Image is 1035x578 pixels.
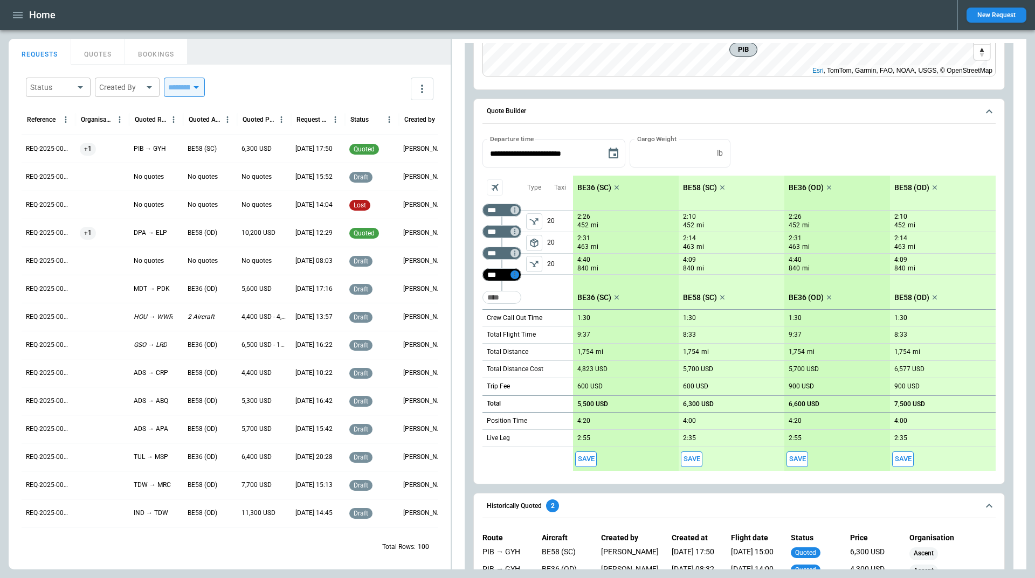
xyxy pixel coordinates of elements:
[731,533,777,542] p: Flight date
[601,533,659,542] p: Created by
[601,565,659,577] div: [PERSON_NAME]
[26,340,71,350] p: REQ-2025-000251
[134,228,167,238] p: DPA → ELP
[482,268,521,281] div: Too short
[487,382,510,391] p: Trip Fee
[681,451,702,467] button: Save
[526,213,542,229] span: Type of sector
[296,116,328,123] div: Request Created At (UTC-05:00)
[351,370,370,377] span: draft
[789,256,802,264] p: 4:40
[487,179,503,196] span: Aircraft selection
[681,451,702,467] span: Save this aircraft quote and copy details to clipboard
[802,242,810,252] p: mi
[188,228,217,238] p: BE58 (OD)
[81,116,113,123] div: Organisation
[113,113,127,127] button: Organisation column menu
[789,400,819,408] p: 6,600 USD
[487,347,528,357] p: Total Distance
[683,331,696,339] p: 8:33
[351,257,370,265] span: draft
[482,225,521,238] div: Too short
[188,480,217,490] p: BE58 (OD)
[26,256,71,266] p: REQ-2025-000254
[188,200,218,210] p: No quotes
[683,213,696,221] p: 2:10
[967,8,1026,23] button: New Request
[892,451,914,467] button: Save
[241,172,272,182] p: No quotes
[241,509,275,518] p: 11,300 USD
[577,314,590,322] p: 1:30
[490,134,534,143] label: Departure time
[29,9,56,22] h1: Home
[683,434,696,442] p: 2:35
[894,213,907,221] p: 2:10
[789,382,814,391] p: 900 USD
[913,347,920,357] p: mi
[786,451,808,467] span: Save this aircraft quote and copy details to clipboard
[683,293,717,302] p: BE58 (SC)
[789,348,805,356] p: 1,754
[9,39,71,65] button: REQUESTS
[577,434,590,442] p: 2:55
[789,234,802,242] p: 2:31
[482,291,521,304] div: Too short
[403,452,448,462] p: George O'Bryan
[482,99,996,124] button: Quote Builder
[793,566,818,574] span: quoted
[241,200,272,210] p: No quotes
[189,116,220,123] div: Quoted Aircraft
[577,348,594,356] p: 1,754
[487,330,536,339] p: Total Flight Time
[134,452,168,462] p: TUL → MSP
[71,39,125,65] button: QUOTES
[894,365,924,373] p: 6,577 USD
[812,67,824,74] a: Esri
[295,144,333,154] p: 08/22/2025 17:50
[527,183,541,192] p: Type
[403,256,448,266] p: Ben Gundermann
[382,542,416,552] p: Total Rows:
[351,510,370,517] span: draft
[731,547,777,560] div: [DATE] 15:00
[591,264,598,273] p: mi
[295,509,333,518] p: 07/21/2025 14:45
[295,368,333,378] p: 08/01/2025 10:22
[134,144,166,154] p: PIB → GYH
[789,434,802,442] p: 2:55
[734,44,753,55] span: PIB
[482,565,529,577] div: PDK → (positioning) → PIB → (live) → GYH → (positioning) → PDK
[403,396,448,406] p: Allen Maki
[351,342,370,349] span: draft
[188,452,217,462] p: BE36 (OD)
[241,452,272,462] p: 6,400 USD
[26,172,71,182] p: REQ-2025-000257
[382,113,396,127] button: Status column menu
[789,331,802,339] p: 9:37
[418,542,429,552] p: 100
[351,426,370,433] span: draft
[526,235,542,251] span: Type of sector
[894,221,906,230] p: 452
[134,312,172,322] p: HOU → WWR
[80,219,96,247] span: +1
[351,314,370,321] span: draft
[789,264,800,273] p: 840
[243,116,274,123] div: Quoted Price
[26,509,71,518] p: REQ-2025-000245
[188,424,217,434] p: BE58 (OD)
[482,139,996,471] div: Quote Builder
[26,284,71,294] p: REQ-2025-000253
[482,493,996,518] button: Historically Quoted2
[403,424,448,434] p: Allen Maki
[526,256,542,272] span: Type of sector
[731,565,777,577] div: [DATE] 14:00
[403,368,448,378] p: Cady Howell
[295,172,333,182] p: 08/22/2025 15:52
[591,221,598,230] p: mi
[894,417,907,425] p: 4:00
[789,221,800,230] p: 452
[351,454,370,461] span: draft
[601,547,659,560] div: [PERSON_NAME]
